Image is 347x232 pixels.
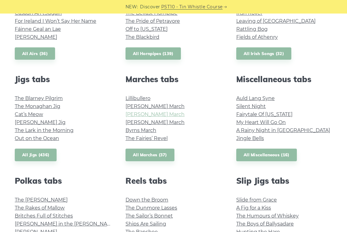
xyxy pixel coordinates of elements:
[126,18,180,24] a: The Pride of Petravore
[236,26,268,32] a: Rattling Bog
[126,221,166,227] a: Ships Are Sailing
[236,205,271,211] a: A Fig for a Kiss
[126,213,173,219] a: The Sailor’s Bonnet
[15,34,57,40] a: [PERSON_NAME]
[126,95,150,101] a: Lillibullero
[236,74,332,84] h2: Miscellaneous tabs
[126,176,221,186] h2: Reels tabs
[236,10,262,16] a: Irish Rover
[15,18,96,24] a: For Ireland I Won’t Say Her Name
[126,135,168,141] a: The Fairies’ Revel
[15,197,68,203] a: The [PERSON_NAME]
[236,47,291,60] a: All Irish Songs (32)
[236,213,299,219] a: The Humours of Whiskey
[161,3,223,10] a: PST10 - Tin Whistle Course
[126,10,177,16] a: The Belfast Hornpipe
[126,197,168,203] a: Down the Broom
[126,26,168,32] a: Off to [US_STATE]
[236,221,294,227] a: The Boys of Ballysadare
[15,205,65,211] a: The Rakes of Mallow
[15,26,61,32] a: Fáinne Geal an Lae
[15,47,55,60] a: All Airs (36)
[126,149,174,161] a: All Marches (37)
[236,111,293,117] a: Fairytale Of [US_STATE]
[236,95,275,101] a: Auld Lang Syne
[140,3,160,10] span: Discover
[126,74,221,84] h2: Marches tabs
[126,103,185,109] a: [PERSON_NAME] March
[15,149,57,161] a: All Jigs (436)
[15,103,60,109] a: The Monaghan Jig
[15,111,43,117] a: Cat’s Meow
[15,10,62,16] a: Casadh An tSúgáin
[236,176,332,186] h2: Slip Jigs tabs
[236,149,297,161] a: All Miscellaneous (16)
[126,111,185,117] a: [PERSON_NAME] March
[236,127,330,133] a: A Rainy Night in [GEOGRAPHIC_DATA]
[15,127,74,133] a: The Lark in the Morning
[126,3,138,10] span: NEW:
[126,34,159,40] a: The Blackbird
[15,119,66,125] a: [PERSON_NAME] Jig
[126,119,185,125] a: [PERSON_NAME] March
[236,119,286,125] a: My Heart Will Go On
[236,18,316,24] a: Leaving of [GEOGRAPHIC_DATA]
[15,135,59,141] a: Out on the Ocean
[236,34,278,40] a: Fields of Athenry
[15,74,111,84] h2: Jigs tabs
[236,197,277,203] a: Slide from Grace
[236,103,266,109] a: Silent Night
[126,205,177,211] a: The Dunmore Lasses
[15,213,73,219] a: Britches Full of Stitches
[15,176,111,186] h2: Polkas tabs
[126,127,156,133] a: Byrns March
[15,95,63,101] a: The Blarney Pilgrim
[15,221,117,227] a: [PERSON_NAME] in the [PERSON_NAME]
[126,47,181,60] a: All Hornpipes (139)
[236,135,264,141] a: Jingle Bells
